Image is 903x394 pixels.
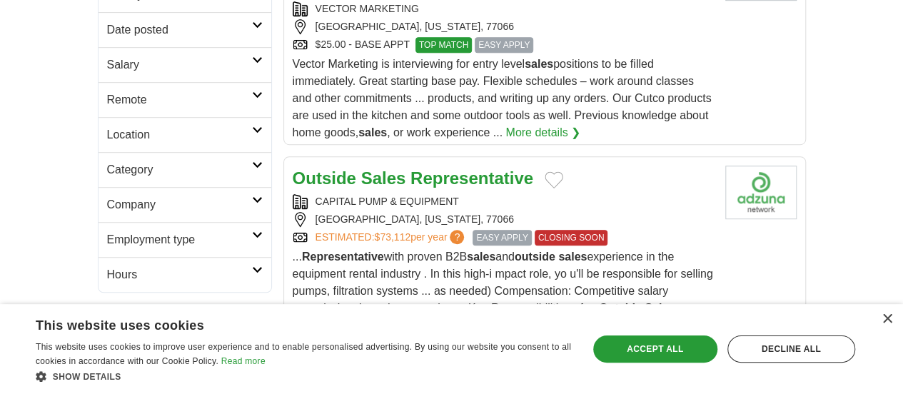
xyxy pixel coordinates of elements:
span: Show details [53,372,121,382]
a: Category [99,152,271,187]
img: Company logo [725,166,797,219]
strong: Representative [302,251,384,263]
span: EASY APPLY [473,230,531,246]
h2: Hours [107,266,252,283]
a: Date posted [99,12,271,47]
div: $25.00 - BASE APPT [293,37,714,53]
strong: Representative [410,168,533,188]
a: Hours [99,257,271,292]
a: Read more, opens a new window [221,356,266,366]
span: Vector Marketing is interviewing for entry level positions to be filled immediately. Great starti... [293,58,712,138]
h2: Company [107,196,252,213]
a: Salary [99,47,271,82]
h2: Location [107,126,252,143]
a: More details ❯ [505,124,580,141]
div: Accept all [593,335,717,363]
div: This website uses cookies [36,313,536,334]
div: [GEOGRAPHIC_DATA], [US_STATE], 77066 [293,212,714,227]
strong: Sales [645,302,675,314]
strong: sales [525,58,553,70]
span: This website uses cookies to improve user experience and to enable personalised advertising. By u... [36,342,571,366]
strong: Sales [361,168,406,188]
strong: Outside [599,302,642,314]
span: EASY APPLY [475,37,533,53]
h2: Employment type [107,231,252,248]
span: TOP MATCH [415,37,472,53]
strong: Outside [293,168,356,188]
a: Remote [99,82,271,117]
h2: Remote [107,91,252,108]
div: Close [882,314,892,325]
div: [GEOGRAPHIC_DATA], [US_STATE], 77066 [293,19,714,34]
div: Show details [36,369,572,383]
span: $73,112 [374,231,410,243]
span: ? [450,230,464,244]
strong: sales [467,251,495,263]
div: CAPITAL PUMP & EQUIPMENT [293,194,714,209]
strong: sales [558,251,587,263]
a: Company [99,187,271,222]
span: CLOSING SOON [535,230,608,246]
div: Decline all [727,335,855,363]
strong: outside [515,251,555,263]
a: ESTIMATED:$73,112per year? [316,230,468,246]
a: Employment type [99,222,271,257]
strong: sales [358,126,387,138]
a: Outside Sales Representative [293,168,533,188]
h2: Date posted [107,21,252,39]
span: ... with proven B2B and experience in the equipment rental industry . In this high-i mpact role, ... [293,251,713,331]
h2: Salary [107,56,252,74]
a: VECTOR MARKETING [316,3,419,14]
a: Location [99,117,271,152]
button: Add to favorite jobs [545,171,563,188]
h2: Category [107,161,252,178]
